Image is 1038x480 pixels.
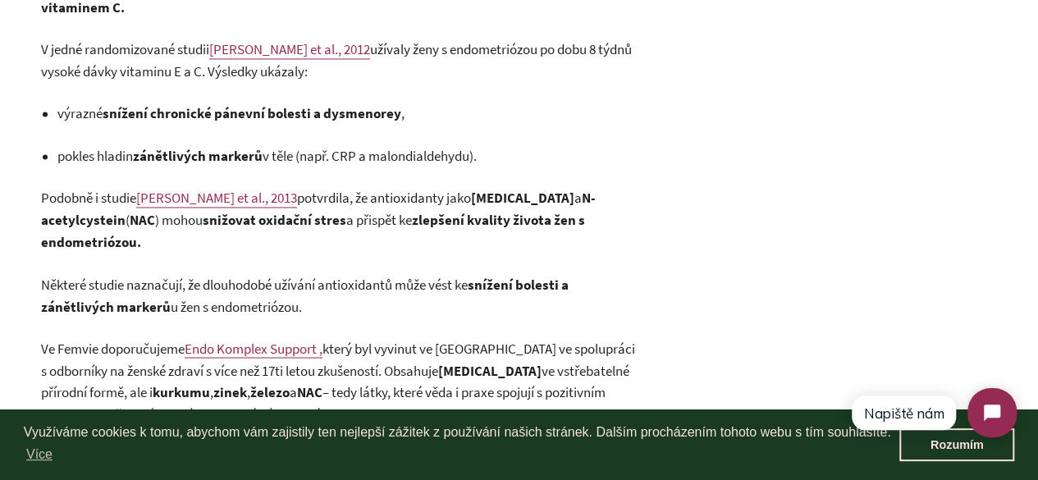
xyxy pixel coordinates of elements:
strong: železo [250,382,290,400]
p: Podobně i studie potvrdila, že antioxidanty jako a ( ) mohou a přispět ke [41,187,638,253]
strong: [MEDICAL_DATA] [438,361,542,379]
strong: NAC [130,211,155,229]
strong: [MEDICAL_DATA] [471,189,574,207]
strong: kurkumu [153,382,210,400]
a: Endo Komplex Support , [185,339,322,358]
a: learn more about cookies [24,442,55,467]
p: Ve Femvie doporučujeme který byl vyvinut ve [GEOGRAPHIC_DATA] ve spolupráci s odborníky na ženské... [41,337,638,424]
strong: snížení chronické pánevní bolesti a dysmenorey [103,104,401,122]
span: Využíváme cookies k tomu, abychom vám zajistily ten nejlepší zážitek z používání našich stránek. ... [24,423,899,467]
strong: snižovat oxidační stres [203,211,346,229]
strong: zánětlivých markerů [133,147,263,165]
p: Některé studie naznačují, že dlouhodobé užívání antioxidantů může vést ke u žen s endometriózou. [41,273,638,317]
a: [PERSON_NAME] et al., 2013 [136,189,297,208]
strong: zinek [213,382,247,400]
strong: snížení bolesti a zánětlivých markerů [41,275,569,315]
strong: N-acetylcystein [41,189,596,229]
p: výrazné , [57,103,638,125]
a: [PERSON_NAME] et al., 2012 [209,40,370,59]
strong: NAC [297,382,322,400]
iframe: Tidio Chat [836,374,1031,451]
p: pokles hladin v těle (např. CRP a malondialdehydu). [57,145,638,167]
p: V jedné randomizované studii užívaly ženy s endometriózou po dobu 8 týdnů vysoké dávky vitaminu E... [41,39,638,82]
